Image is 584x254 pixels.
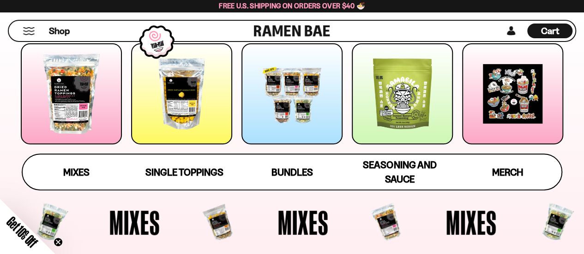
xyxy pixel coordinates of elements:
[492,166,523,178] span: Merch
[49,25,70,37] span: Shop
[346,154,453,189] a: Seasoning and Sauce
[145,166,223,178] span: Single Toppings
[109,205,160,239] span: Mixes
[541,25,559,36] span: Cart
[49,24,70,38] a: Shop
[4,214,40,250] span: Get 10% Off
[278,205,329,239] span: Mixes
[238,154,346,189] a: Bundles
[363,159,436,185] span: Seasoning and Sauce
[23,27,35,35] button: Mobile Menu Trigger
[446,205,497,239] span: Mixes
[63,166,90,178] span: Mixes
[527,21,572,41] div: Cart
[453,154,561,189] a: Merch
[54,237,63,247] button: Close teaser
[271,166,313,178] span: Bundles
[219,1,365,10] span: Free U.S. Shipping on Orders over $40 🍜
[131,154,238,189] a: Single Toppings
[23,154,130,189] a: Mixes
